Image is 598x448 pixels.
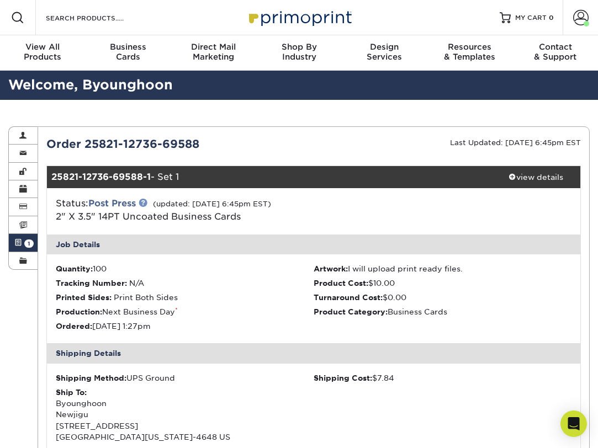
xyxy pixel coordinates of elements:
input: SEARCH PRODUCTS..... [45,11,152,24]
li: $10.00 [314,278,571,289]
strong: Shipping Cost: [314,374,372,382]
strong: Production: [56,307,102,316]
span: Direct Mail [171,42,256,52]
span: N/A [129,279,144,287]
strong: Ordered: [56,322,92,330]
div: view details [491,172,580,183]
a: DesignServices [342,35,427,71]
div: Industry [256,42,342,62]
div: Order 25821-12736-69588 [38,136,314,152]
strong: Shipping Method: [56,374,126,382]
li: $0.00 [314,292,571,303]
div: Status: [47,197,403,223]
div: Shipping Details [47,343,580,363]
span: Shop By [256,42,342,52]
a: view details [491,166,580,188]
li: Next Business Day [56,306,314,317]
a: Contact& Support [512,35,598,71]
div: Marketing [171,42,256,62]
div: UPS Ground [56,372,314,383]
div: $7.84 [314,372,571,383]
span: MY CART [515,13,547,23]
div: Cards [86,42,171,62]
div: Job Details [47,234,580,254]
strong: Product Cost: [314,279,368,287]
strong: Printed Sides: [56,293,112,302]
li: Business Cards [314,306,571,317]
a: Post Press [88,198,136,209]
div: Services [342,42,427,62]
div: & Templates [427,42,513,62]
span: 0 [549,14,554,22]
strong: Tracking Number: [56,279,127,287]
div: - Set 1 [47,166,491,188]
span: 1 [24,239,34,248]
li: 100 [56,263,314,274]
span: Contact [512,42,598,52]
small: (updated: [DATE] 6:45pm EST) [153,200,271,208]
span: Business [86,42,171,52]
li: I will upload print ready files. [314,263,571,274]
strong: Product Category: [314,307,388,316]
a: BusinessCards [86,35,171,71]
span: Design [342,42,427,52]
strong: 25821-12736-69588-1 [51,172,151,182]
div: & Support [512,42,598,62]
strong: Quantity: [56,264,93,273]
strong: Ship To: [56,388,87,397]
span: Resources [427,42,513,52]
strong: Artwork: [314,264,348,273]
div: Open Intercom Messenger [560,410,587,437]
a: 2" X 3.5" 14PT Uncoated Business Cards [56,211,241,222]
a: 1 [9,234,38,252]
span: Print Both Sides [114,293,178,302]
li: [DATE] 1:27pm [56,321,314,332]
a: Shop ByIndustry [256,35,342,71]
div: Byounghoon Newjigu [STREET_ADDRESS] [GEOGRAPHIC_DATA][US_STATE]-4648 US [56,387,314,443]
a: Direct MailMarketing [171,35,256,71]
small: Last Updated: [DATE] 6:45pm EST [450,138,581,147]
strong: Turnaround Cost: [314,293,383,302]
a: Resources& Templates [427,35,513,71]
img: Primoprint [244,6,354,29]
